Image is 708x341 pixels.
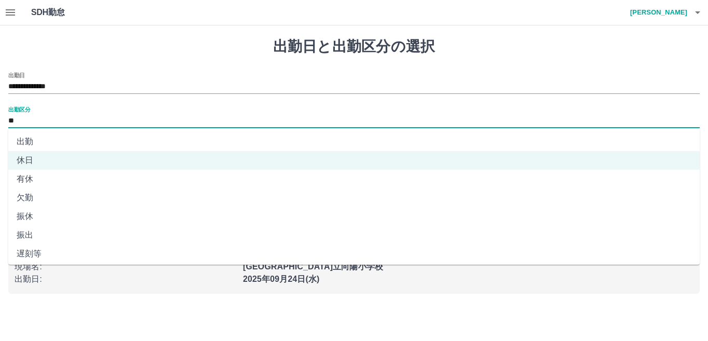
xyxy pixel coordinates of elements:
[8,151,700,170] li: 休日
[243,275,320,283] b: 2025年09月24日(水)
[8,132,700,151] li: 出勤
[8,105,30,113] label: 出勤区分
[15,273,237,285] p: 出勤日 :
[8,188,700,207] li: 欠勤
[8,38,700,56] h1: 出勤日と出勤区分の選択
[8,207,700,226] li: 振休
[8,226,700,244] li: 振出
[8,244,700,263] li: 遅刻等
[8,170,700,188] li: 有休
[8,71,25,79] label: 出勤日
[8,263,700,282] li: 休業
